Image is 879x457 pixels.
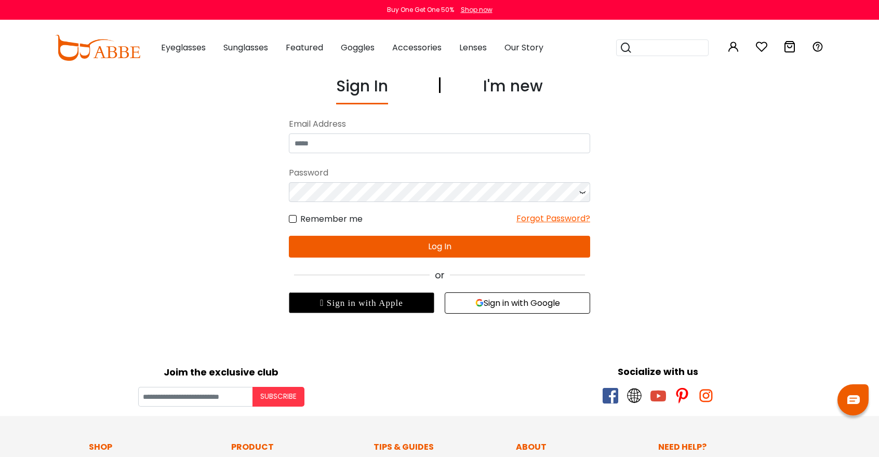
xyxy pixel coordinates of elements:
span: Accessories [392,42,442,53]
p: Need Help? [658,441,790,453]
p: About [516,441,648,453]
span: facebook [603,388,618,404]
span: Goggles [341,42,375,53]
div: Sign in with Apple [289,292,434,313]
p: Product [231,441,363,453]
span: youtube [650,388,666,404]
span: twitter [627,388,642,404]
input: Your email [138,387,252,407]
div: Email Address [289,115,590,133]
div: Forgot Password? [516,212,590,225]
p: Tips & Guides [374,441,505,453]
div: Shop now [461,5,492,15]
span: Sunglasses [223,42,268,53]
img: chat [847,395,860,404]
img: abbeglasses.com [55,35,140,61]
button: Subscribe [252,387,304,407]
a: Shop now [456,5,492,14]
div: I'm new [483,74,543,104]
div: Password [289,164,590,182]
span: Our Story [504,42,543,53]
div: Socialize with us [445,365,871,379]
div: Buy One Get One 50% [387,5,454,15]
span: Featured [286,42,323,53]
div: or [289,268,590,282]
label: Remember me [289,212,363,225]
p: Shop [89,441,221,453]
button: Sign in with Google [445,292,590,314]
button: Log In [289,236,590,258]
span: Lenses [459,42,487,53]
div: Joim the exclusive club [8,363,434,379]
span: pinterest [674,388,690,404]
div: Sign In [336,74,388,104]
span: Eyeglasses [161,42,206,53]
span: instagram [698,388,714,404]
